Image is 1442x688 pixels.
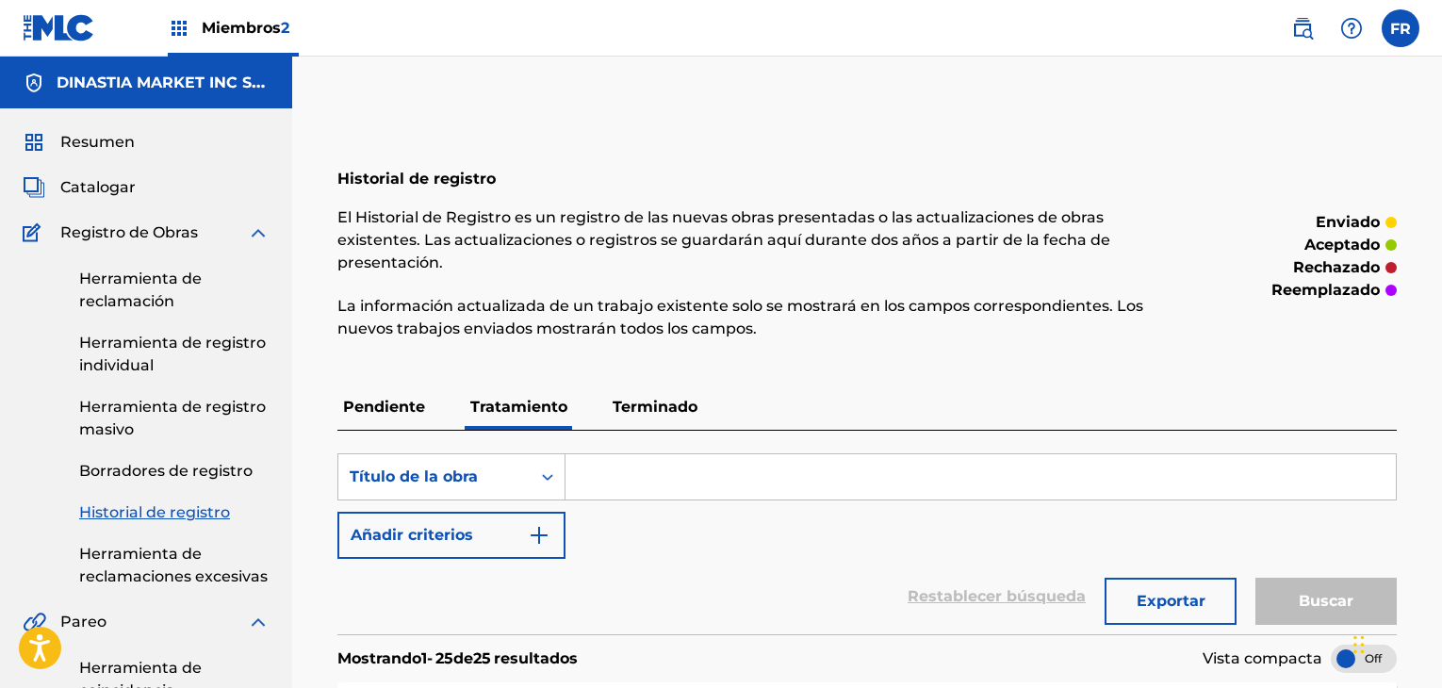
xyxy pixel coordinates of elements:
[1389,388,1442,591] iframe: Centro de recursos
[79,332,270,377] a: Herramienta de registro individual
[1271,281,1380,299] font: reemplazado
[60,613,107,631] font: Pareo
[60,133,135,151] font: Resumen
[79,543,270,588] a: Herramienta de reclamaciones excesivas
[247,221,270,244] img: expandir
[473,649,491,667] font: 25
[57,72,270,94] h5: DINASTIA MARKET INC SAS
[1382,9,1419,47] div: Menú de usuario
[23,176,45,199] img: Catalogar
[337,453,1397,634] form: Formulario de búsqueda
[1333,9,1370,47] div: Ayuda
[79,503,230,521] font: Historial de registro
[470,398,567,416] font: Tratamiento
[23,611,46,633] img: Pareo
[1137,592,1205,610] font: Exportar
[23,221,47,244] img: Registro de Obras
[202,19,281,37] font: Miembros
[1105,578,1237,625] button: Exportar
[343,398,425,416] font: Pendiente
[453,649,473,667] font: de
[23,14,95,41] img: Logotipo del MLC
[1348,598,1442,688] iframe: Widget de chat
[1203,649,1322,667] font: Vista compacta
[79,462,253,480] font: Borradores de registro
[247,611,270,633] img: expandir
[281,19,289,37] font: 2
[337,208,1110,271] font: El Historial de Registro es un registro de las nuevas obras presentadas o las actualizaciones de ...
[1291,17,1314,40] img: buscar
[23,131,135,154] a: ResumenResumen
[337,649,421,667] font: Mostrando
[1340,17,1363,40] img: ayuda
[337,512,565,559] button: Añadir criterios
[1284,9,1321,47] a: Búsqueda pública
[1304,236,1380,254] font: aceptado
[494,649,578,667] font: resultados
[337,170,496,188] font: Historial de registro
[613,398,697,416] font: Terminado
[23,72,45,94] img: Cuentas
[528,524,550,547] img: 9d2ae6d4665cec9f34b9.svg
[1293,258,1380,276] font: rechazado
[79,501,270,524] a: Historial de registro
[351,526,473,544] font: Añadir criterios
[60,178,136,196] font: Catalogar
[23,131,45,154] img: Resumen
[427,649,433,667] font: -
[421,649,427,667] font: 1
[79,460,270,483] a: Borradores de registro
[79,545,268,585] font: Herramienta de reclamaciones excesivas
[79,334,266,374] font: Herramienta de registro individual
[435,649,453,667] font: 25
[60,223,198,241] font: Registro de Obras
[79,268,270,313] a: Herramienta de reclamación
[79,396,270,441] a: Herramienta de registro masivo
[79,270,202,310] font: Herramienta de reclamación
[337,297,1143,337] font: La información actualizada de un trabajo existente solo se mostrará en los campos correspondiente...
[57,74,272,91] font: DINASTIA MARKET INC SAS
[1316,213,1380,231] font: enviado
[168,17,190,40] img: Principales titulares de derechos
[23,176,136,199] a: CatalogarCatalogar
[79,398,266,438] font: Herramienta de registro masivo
[1353,616,1365,673] div: Arrastrar
[350,467,478,485] font: Título de la obra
